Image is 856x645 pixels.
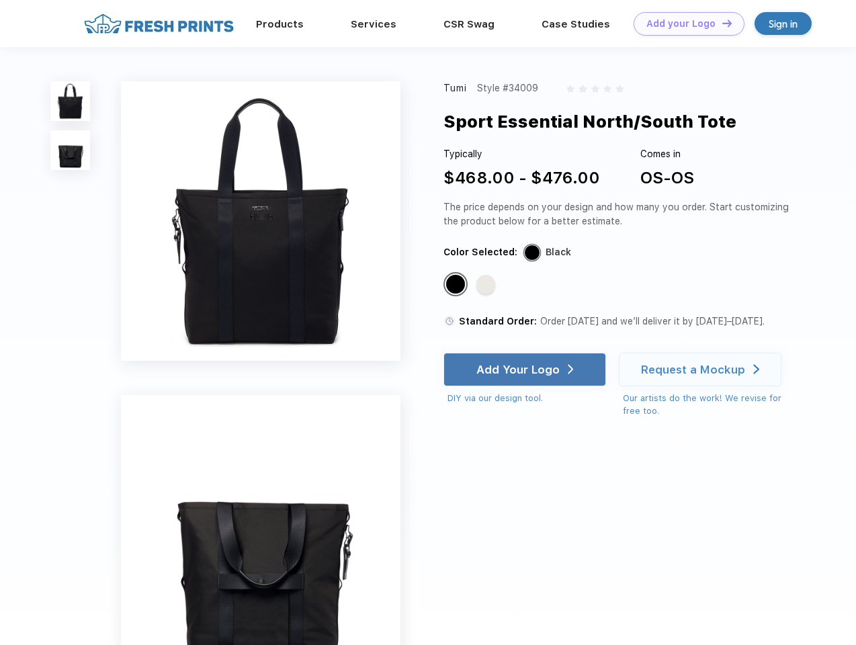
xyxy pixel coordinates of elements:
[50,130,90,170] img: func=resize&h=100
[546,245,571,259] div: Black
[443,147,600,161] div: Typically
[477,81,538,95] div: Style #34009
[615,85,624,93] img: gray_star.svg
[443,81,468,95] div: Tumi
[443,200,794,228] div: The price depends on your design and how many you order. Start customizing the product below for ...
[722,19,732,27] img: DT
[446,275,465,294] div: Black
[80,12,238,36] img: fo%20logo%202.webp
[579,85,587,93] img: gray_star.svg
[540,316,765,327] span: Order [DATE] and we’ll deliver it by [DATE]–[DATE].
[640,166,694,190] div: OS-OS
[646,18,716,30] div: Add your Logo
[623,392,794,418] div: Our artists do the work! We revise for free too.
[50,81,90,121] img: func=resize&h=100
[121,81,400,361] img: func=resize&h=640
[566,85,574,93] img: gray_star.svg
[459,316,537,327] span: Standard Order:
[476,363,560,376] div: Add Your Logo
[443,245,517,259] div: Color Selected:
[753,364,759,374] img: white arrow
[603,85,611,93] img: gray_star.svg
[443,315,456,327] img: standard order
[640,147,694,161] div: Comes in
[591,85,599,93] img: gray_star.svg
[476,275,495,294] div: Off White Tan
[755,12,812,35] a: Sign in
[769,16,798,32] div: Sign in
[256,18,304,30] a: Products
[447,392,606,405] div: DIY via our design tool.
[641,363,745,376] div: Request a Mockup
[443,109,736,134] div: Sport Essential North/South Tote
[443,166,600,190] div: $468.00 - $476.00
[568,364,574,374] img: white arrow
